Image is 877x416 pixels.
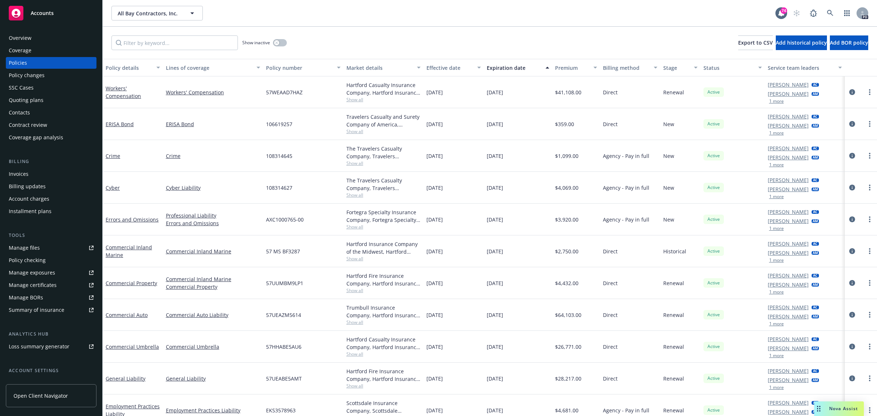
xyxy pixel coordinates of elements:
a: [PERSON_NAME] [768,367,809,375]
span: New [663,152,674,160]
a: Start snowing [789,6,804,20]
span: Nova Assist [829,405,858,412]
a: Commercial Property [106,280,157,287]
span: [DATE] [487,184,503,192]
a: circleInformation [848,342,857,351]
span: Show all [346,256,421,262]
a: [PERSON_NAME] [768,176,809,184]
span: [DATE] [487,216,503,223]
div: Hartford Insurance Company of the Midwest, Hartford Insurance Group [346,240,421,256]
span: Show all [346,287,421,294]
a: General Liability [106,375,145,382]
a: Policies [6,57,96,69]
a: [PERSON_NAME] [768,313,809,320]
div: Status [703,64,754,72]
a: Search [823,6,838,20]
span: [DATE] [426,216,443,223]
div: 74 [781,7,787,14]
button: Add historical policy [776,35,827,50]
span: Direct [603,88,618,96]
span: [DATE] [426,375,443,382]
div: Coverage [9,45,31,56]
a: [PERSON_NAME] [768,81,809,88]
button: 1 more [769,194,784,199]
div: The Travelers Casualty Company, Travelers Insurance [346,145,421,160]
button: Export to CSV [738,35,773,50]
div: Service team [9,377,40,389]
a: circleInformation [848,120,857,128]
span: Historical [663,247,686,255]
span: $4,069.00 [555,184,578,192]
a: [PERSON_NAME] [768,154,809,161]
a: Commercial Property [166,283,260,291]
span: [DATE] [426,247,443,255]
span: Active [706,248,721,254]
span: [DATE] [487,247,503,255]
div: Summary of insurance [9,304,64,316]
a: more [865,279,874,287]
span: $2,750.00 [555,247,578,255]
span: Show all [346,192,421,198]
span: Active [706,375,721,382]
div: Travelers Casualty and Surety Company of America, Travelers Insurance [346,113,421,128]
a: circleInformation [848,183,857,192]
span: Active [706,184,721,191]
button: Policy number [263,59,343,76]
span: Agency - Pay in full [603,184,649,192]
button: 1 more [769,99,784,103]
span: Show all [346,97,421,103]
a: circleInformation [848,374,857,383]
div: Policy checking [9,254,46,266]
div: Billing [6,158,96,165]
button: Policy details [103,59,163,76]
a: circleInformation [848,279,857,287]
a: Workers' Compensation [106,85,141,99]
span: [DATE] [487,88,503,96]
span: Active [706,343,721,350]
span: Renewal [663,375,684,382]
span: Direct [603,279,618,287]
a: more [865,406,874,415]
div: Contacts [9,107,30,118]
a: Commercial Umbrella [166,343,260,351]
a: Switch app [840,6,854,20]
a: Invoices [6,168,96,180]
a: Policy changes [6,69,96,81]
div: Expiration date [487,64,541,72]
span: New [663,120,674,128]
span: Show all [346,224,421,230]
a: [PERSON_NAME] [768,185,809,193]
span: Show inactive [242,39,270,46]
div: Policy number [266,64,333,72]
span: Renewal [663,279,684,287]
span: $41,108.00 [555,88,581,96]
a: circleInformation [848,88,857,97]
a: [PERSON_NAME] [768,90,809,98]
span: Active [706,89,721,95]
span: 57 MS BF3287 [266,247,300,255]
span: Direct [603,120,618,128]
span: New [663,184,674,192]
span: 57WEAAD7HAZ [266,88,303,96]
a: Manage files [6,242,96,254]
a: Cyber [106,184,120,191]
button: 1 more [769,353,784,358]
a: Commercial Umbrella [106,343,159,350]
a: [PERSON_NAME] [768,113,809,120]
div: Contract review [9,119,47,131]
button: 1 more [769,385,784,390]
a: Loss summary generator [6,341,96,352]
a: more [865,120,874,128]
a: more [865,88,874,97]
span: $26,771.00 [555,343,581,351]
a: circleInformation [848,151,857,160]
button: Market details [343,59,424,76]
a: [PERSON_NAME] [768,272,809,279]
button: 1 more [769,226,784,231]
a: Contacts [6,107,96,118]
span: Direct [603,311,618,319]
button: 1 more [769,131,784,135]
a: Cyber Liability [166,184,260,192]
div: Premium [555,64,589,72]
span: Agency - Pay in full [603,406,649,414]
